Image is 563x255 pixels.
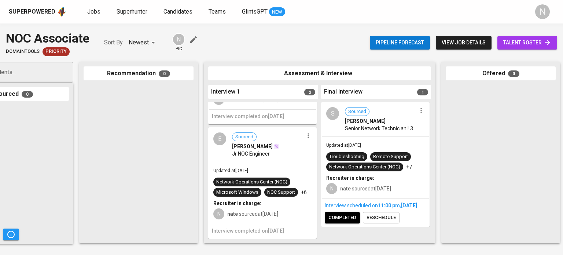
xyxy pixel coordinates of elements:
[172,33,185,46] div: N
[212,227,313,235] h6: Interview completed on
[378,203,400,208] span: 11:00 PM
[117,7,149,17] a: Superhunter
[129,38,149,47] p: Newest
[227,211,238,217] b: nate
[328,214,356,222] span: completed
[9,6,67,17] a: Superpoweredapp logo
[417,89,428,95] span: 1
[163,7,194,17] a: Candidates
[268,228,284,234] span: [DATE]
[325,212,360,223] button: completed
[129,36,158,50] div: Newest
[304,89,315,95] span: 2
[503,38,551,47] span: talent roster
[269,8,285,16] span: NEW
[345,125,413,132] span: Senior Network Technician L3
[212,113,313,121] h6: Interview completed on
[535,4,550,19] div: N
[159,70,170,77] span: 0
[345,108,369,115] span: Sourced
[363,212,400,223] button: reschedule
[87,8,100,15] span: Jobs
[324,88,363,96] span: Final Interview
[216,189,258,196] div: Microsoft Windows
[406,163,412,171] p: +7
[242,8,268,15] span: GlintsGPT
[43,47,70,56] div: New Job received from Demand Team, Client Priority
[6,29,89,47] div: NOC Associate
[9,8,55,16] div: Superpowered
[325,202,426,209] div: Interview scheduled on ,
[436,36,492,50] button: view job details
[321,102,430,227] div: SSourced[PERSON_NAME]Senior Network Technician L3Updated at[DATE]TroubleshootingRemote SupportNet...
[209,8,226,15] span: Teams
[370,36,430,50] button: Pipeline forecast
[326,175,374,181] b: Recruiter in charge:
[208,127,317,239] div: ESourced[PERSON_NAME]Jr NOC EngineerUpdated at[DATE]Network Operations Center (NOC)Microsoft Wind...
[340,186,391,192] span: sourced at [DATE]
[84,66,194,81] div: Recommendation
[340,186,351,192] b: nate
[208,66,431,81] div: Assessment & Interview
[367,214,396,222] span: reschedule
[22,91,33,98] span: 0
[3,229,19,240] button: Pipeline Triggers
[401,203,417,208] span: [DATE]
[216,179,287,186] div: Network Operations Center (NOC)
[213,208,224,219] div: N
[163,8,192,15] span: Candidates
[6,48,40,55] span: DomainTools
[373,153,408,160] div: Remote Support
[273,143,279,149] img: magic_wand.svg
[213,132,226,145] div: E
[104,38,123,47] p: Sort By
[209,7,227,17] a: Teams
[232,143,273,150] span: [PERSON_NAME]
[117,8,147,15] span: Superhunter
[326,183,337,194] div: N
[232,134,256,141] span: Sourced
[172,33,185,52] div: pic
[267,189,295,196] div: NOC Support
[301,189,307,196] p: +6
[446,66,556,81] div: Offered
[211,88,240,96] span: Interview 1
[329,153,364,160] div: Troubleshooting
[345,117,386,125] span: [PERSON_NAME]
[232,150,270,157] span: Jr NOC Engineer
[497,36,557,50] a: talent roster
[326,143,361,148] span: Updated at [DATE]
[43,48,70,55] span: Priority
[329,164,400,171] div: Network Operations Center (NOC)
[227,211,278,217] span: sourced at [DATE]
[213,168,248,173] span: Updated at [DATE]
[376,38,424,47] span: Pipeline forecast
[242,7,285,17] a: GlintsGPT NEW
[508,70,519,77] span: 0
[213,200,261,206] b: Recruiter in charge:
[442,38,486,47] span: view job details
[268,113,284,119] span: [DATE]
[87,7,102,17] a: Jobs
[326,107,339,120] div: S
[57,6,67,17] img: app logo
[69,72,71,73] button: Open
